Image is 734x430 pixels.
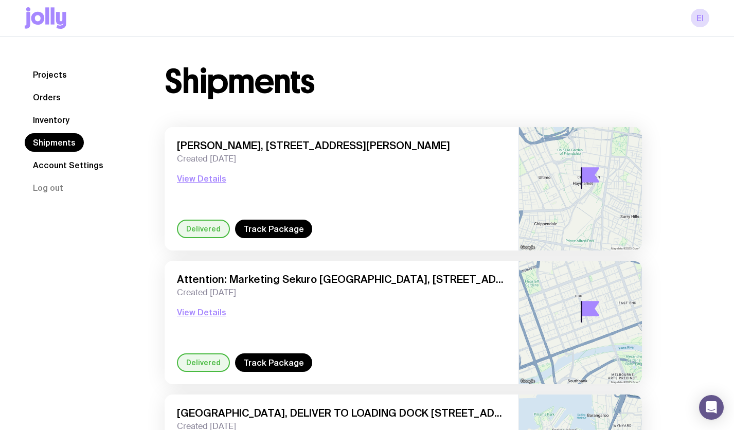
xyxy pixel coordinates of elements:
[25,65,75,84] a: Projects
[25,111,78,129] a: Inventory
[25,133,84,152] a: Shipments
[699,395,724,420] div: Open Intercom Messenger
[177,288,506,298] span: Created [DATE]
[519,127,642,250] img: staticmap
[177,154,506,164] span: Created [DATE]
[519,261,642,384] img: staticmap
[165,65,314,98] h1: Shipments
[25,156,112,174] a: Account Settings
[25,178,71,197] button: Log out
[177,353,230,372] div: Delivered
[235,353,312,372] a: Track Package
[177,407,506,419] span: [GEOGRAPHIC_DATA], DELIVER TO LOADING DOCK [STREET_ADDRESS][PERSON_NAME]
[177,172,226,185] button: View Details
[25,88,69,106] a: Orders
[177,306,226,318] button: View Details
[177,220,230,238] div: Delivered
[177,273,506,285] span: Attention: Marketing Sekuro [GEOGRAPHIC_DATA], [STREET_ADDRESS][PERSON_NAME]
[691,9,709,27] a: EI
[235,220,312,238] a: Track Package
[177,139,506,152] span: [PERSON_NAME], [STREET_ADDRESS][PERSON_NAME]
